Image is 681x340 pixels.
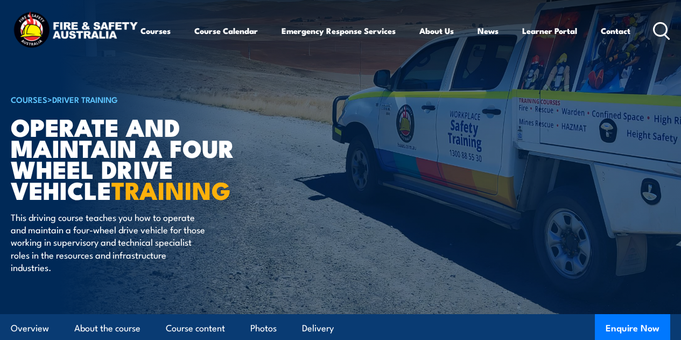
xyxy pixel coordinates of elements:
a: Course Calendar [194,18,258,44]
a: News [478,18,499,44]
h6: > [11,93,277,106]
a: About Us [419,18,454,44]
p: This driving course teaches you how to operate and maintain a four-wheel drive vehicle for those ... [11,211,207,274]
a: Driver Training [52,93,118,105]
a: Emergency Response Services [282,18,396,44]
strong: TRAINING [111,171,231,208]
a: Courses [141,18,171,44]
h1: Operate and Maintain a Four Wheel Drive Vehicle [11,116,277,200]
a: COURSES [11,93,47,105]
a: Learner Portal [522,18,577,44]
a: Contact [601,18,630,44]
